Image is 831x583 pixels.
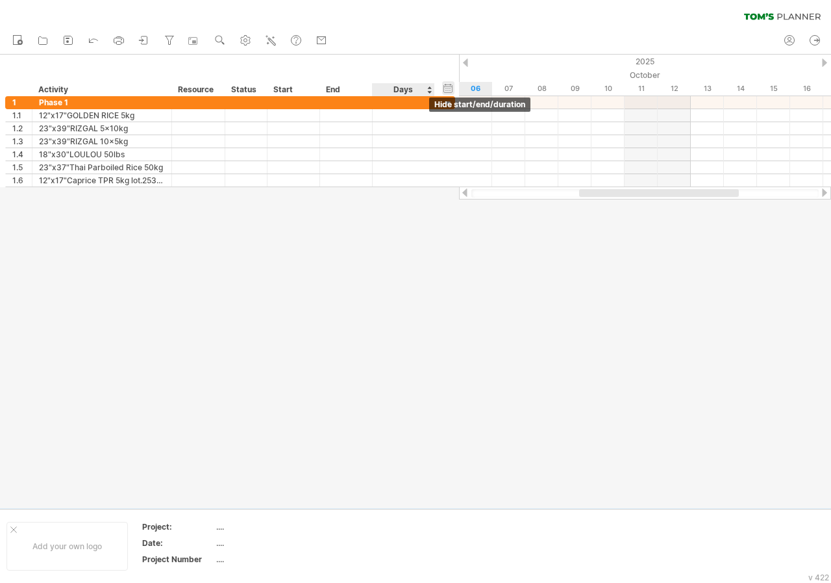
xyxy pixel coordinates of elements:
div: Saturday, 11 October 2025 [625,82,658,96]
div: .... [216,538,325,549]
div: 12"x17"GOLDEN RICE 5kg [39,109,165,122]
div: 1.6 [12,174,32,187]
div: Thursday, 16 October 2025 [790,82,823,96]
div: 23"x39"RIZGAL 5x10kg [39,122,165,135]
div: 1.5 [12,161,32,174]
div: 23"x37"Thai Parboiled Rice 50kg [39,161,165,174]
div: End [326,83,365,96]
div: Date: [142,538,214,549]
div: Thursday, 9 October 2025 [558,82,591,96]
div: Tuesday, 7 October 2025 [492,82,525,96]
div: Add your own logo [6,522,128,571]
div: Friday, 10 October 2025 [591,82,625,96]
div: Project Number [142,554,214,565]
div: 1.4 [12,148,32,161]
div: 23"x39"RIZGAL 10x5kg [39,135,165,148]
div: 1.3 [12,135,32,148]
div: Project: [142,521,214,532]
div: Sunday, 12 October 2025 [658,82,691,96]
div: Monday, 6 October 2025 [459,82,492,96]
span: hide start/end/duration [434,99,525,109]
div: v 422 [808,573,829,582]
div: Phase 1 [39,96,165,109]
div: Start [273,83,312,96]
div: Days [372,83,434,96]
div: Resource [178,83,217,96]
div: .... [216,554,325,565]
div: Monday, 13 October 2025 [691,82,724,96]
div: Wednesday, 15 October 2025 [757,82,790,96]
div: Tuesday, 14 October 2025 [724,82,757,96]
div: 1.1 [12,109,32,122]
div: 18"x30"LOULOU 50lbs [39,148,165,161]
div: .... [216,521,325,532]
div: 1 [12,96,32,109]
div: 1.2 [12,122,32,135]
div: Status [231,83,260,96]
div: 12"x17"Caprice TPR 5kg lot.25318 [39,174,165,187]
div: Activity [38,83,164,96]
div: Wednesday, 8 October 2025 [525,82,558,96]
